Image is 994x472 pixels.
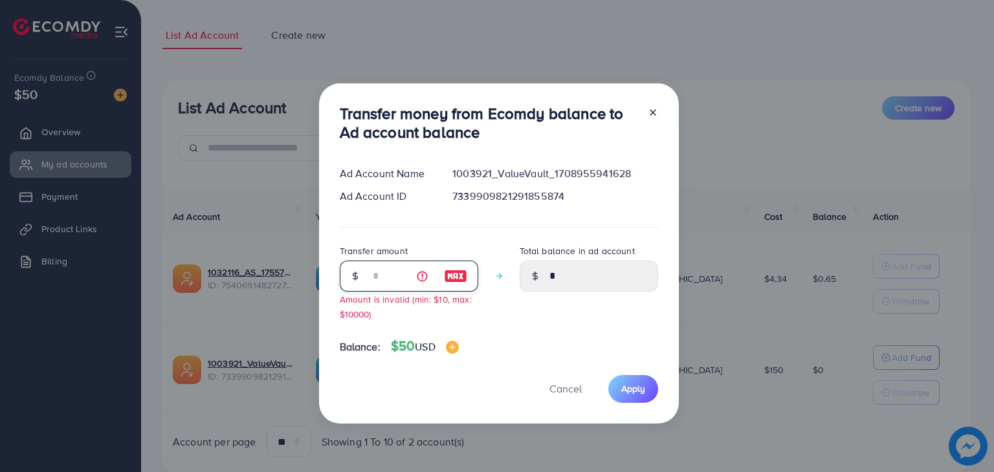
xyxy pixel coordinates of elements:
[446,341,459,354] img: image
[391,338,459,354] h4: $50
[444,268,467,284] img: image
[442,189,668,204] div: 7339909821291855874
[340,293,472,320] small: Amount is invalid (min: $10, max: $10000)
[329,189,443,204] div: Ad Account ID
[340,244,408,257] label: Transfer amount
[442,166,668,181] div: 1003921_ValueVault_1708955941628
[608,375,658,403] button: Apply
[533,375,598,403] button: Cancel
[520,244,635,257] label: Total balance in ad account
[340,339,381,354] span: Balance:
[549,381,582,396] span: Cancel
[621,382,645,395] span: Apply
[329,166,443,181] div: Ad Account Name
[340,104,637,142] h3: Transfer money from Ecomdy balance to Ad account balance
[415,339,435,354] span: USD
